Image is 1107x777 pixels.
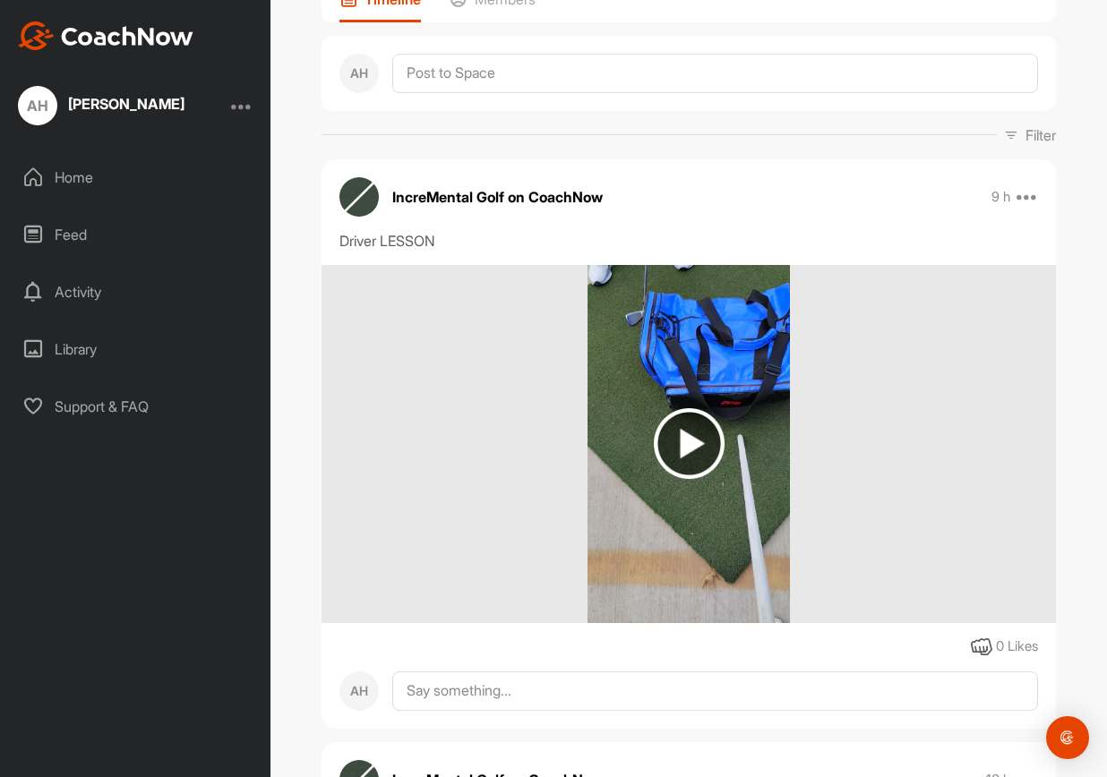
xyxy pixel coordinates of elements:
[68,97,184,111] div: [PERSON_NAME]
[991,188,1010,206] p: 9 h
[339,671,379,711] div: AH
[10,327,262,371] div: Library
[1025,124,1056,146] p: Filter
[10,269,262,314] div: Activity
[339,177,379,217] img: avatar
[10,155,262,200] div: Home
[10,384,262,429] div: Support & FAQ
[996,636,1038,657] div: 0 Likes
[339,230,1038,252] div: Driver LESSON
[392,186,603,208] p: IncreMental Golf on CoachNow
[18,86,57,125] div: AH
[339,54,379,93] div: AH
[1046,716,1089,759] div: Open Intercom Messenger
[654,408,725,479] img: play
[18,21,193,50] img: CoachNow
[588,265,789,623] img: media
[10,212,262,257] div: Feed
